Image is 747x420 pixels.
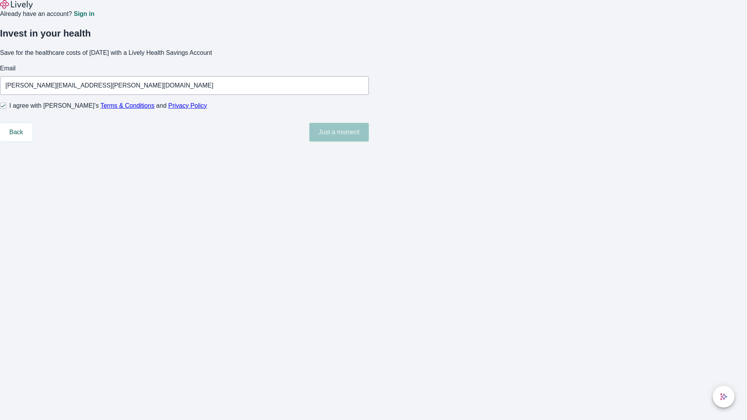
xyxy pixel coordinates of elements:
[74,11,94,17] a: Sign in
[720,393,728,401] svg: Lively AI Assistant
[713,386,735,408] button: chat
[168,102,207,109] a: Privacy Policy
[9,101,207,110] span: I agree with [PERSON_NAME]’s and
[100,102,154,109] a: Terms & Conditions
